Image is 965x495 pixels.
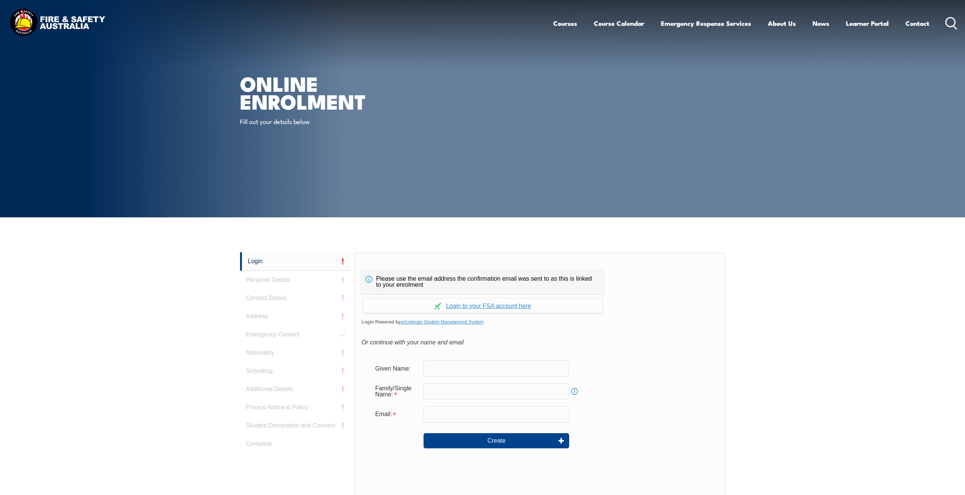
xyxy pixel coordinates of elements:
[661,13,751,33] a: Emergency Response Services
[813,13,829,33] a: News
[369,407,424,421] div: Email is required.
[361,270,604,294] div: Please use the email address the confirmation email was sent to as this is linked to your enrolment
[905,13,929,33] a: Contact
[369,381,424,402] div: Family/Single Name is required.
[361,337,718,348] div: Or continue with your name and email
[240,117,378,126] p: Fill out your details below
[846,13,889,33] a: Learner Portal
[768,13,796,33] a: About Us
[401,319,484,325] a: aXcelerate Student Management System
[594,13,644,33] a: Course Calendar
[569,386,580,397] a: Info
[435,303,441,310] img: Log in withaxcelerate
[240,74,427,110] h1: Online Enrolment
[369,361,424,376] div: Given Name:
[361,316,718,328] span: Login Powered by
[240,252,351,271] a: Login
[424,433,569,448] button: Create
[553,13,577,33] a: Courses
